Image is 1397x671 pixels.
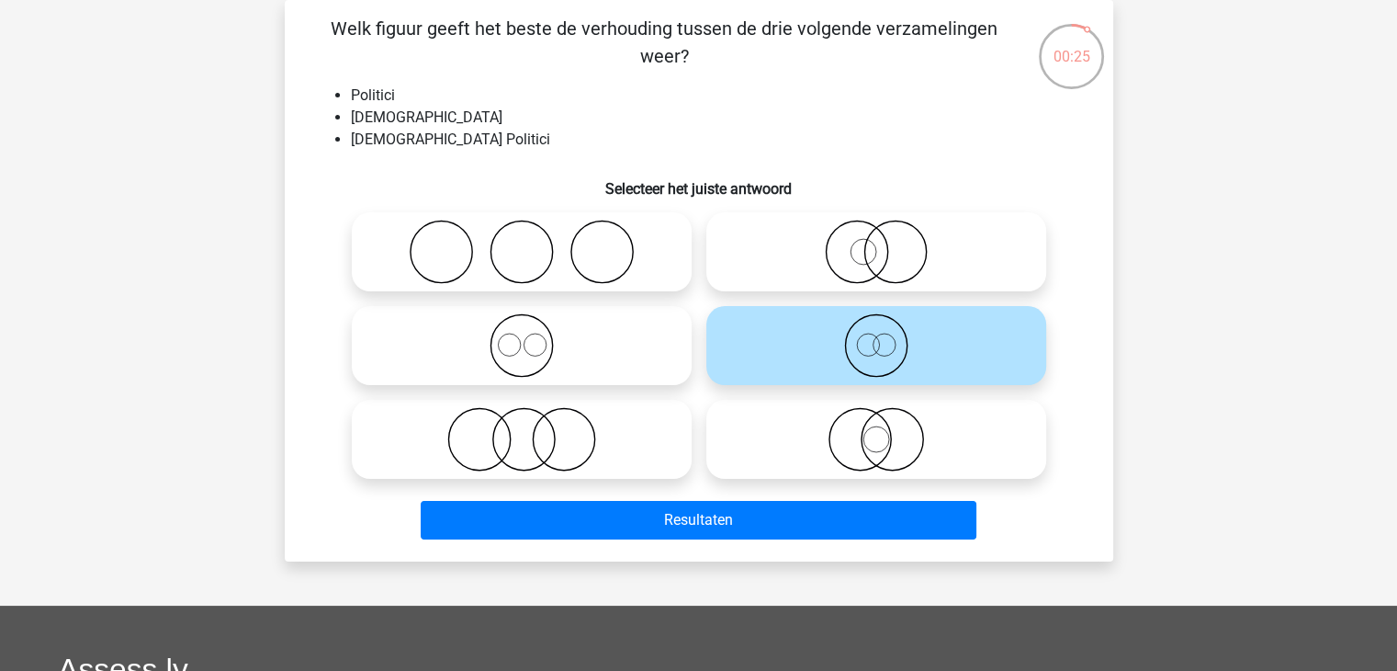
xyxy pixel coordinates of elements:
[351,107,1084,129] li: [DEMOGRAPHIC_DATA]
[314,15,1015,70] p: Welk figuur geeft het beste de verhouding tussen de drie volgende verzamelingen weer?
[421,501,976,540] button: Resultaten
[351,85,1084,107] li: Politici
[1037,22,1106,68] div: 00:25
[351,129,1084,151] li: [DEMOGRAPHIC_DATA] Politici
[314,165,1084,198] h6: Selecteer het juiste antwoord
